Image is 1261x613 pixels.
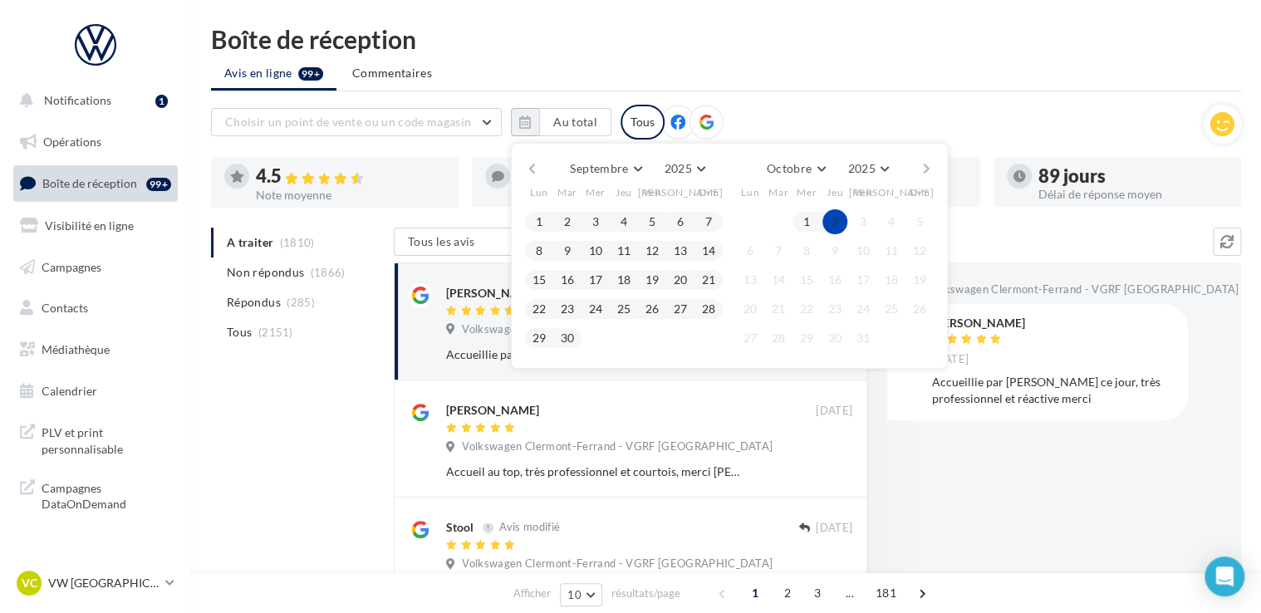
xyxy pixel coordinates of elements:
[822,209,847,234] button: 2
[827,185,843,199] span: Jeu
[42,259,101,273] span: Campagnes
[849,185,935,199] span: [PERSON_NAME]
[227,294,281,311] span: Répondus
[570,161,628,175] span: Septembre
[527,326,552,351] button: 29
[879,297,904,321] button: 25
[696,209,721,234] button: 7
[766,267,791,292] button: 14
[446,519,473,536] div: Stool
[225,115,471,129] span: Choisir un point de vente ou un code magasin
[311,266,346,279] span: (1866)
[699,185,719,199] span: Dim
[499,521,560,534] span: Avis modifié
[851,297,876,321] button: 24
[287,296,315,309] span: (285)
[851,326,876,351] button: 31
[48,575,159,591] p: VW [GEOGRAPHIC_DATA]
[146,178,171,191] div: 99+
[1205,557,1244,596] div: Open Intercom Messenger
[841,157,895,180] button: 2025
[738,267,763,292] button: 13
[638,185,724,199] span: [PERSON_NAME]
[462,439,773,454] span: Volkswagen Clermont-Ferrand - VGRF [GEOGRAPHIC_DATA]
[696,238,721,263] button: 14
[583,238,608,263] button: 10
[42,176,137,190] span: Boîte de réception
[22,575,37,591] span: VC
[10,208,181,243] a: Visibilité en ligne
[794,238,819,263] button: 8
[837,580,863,606] span: ...
[446,402,539,419] div: [PERSON_NAME]
[10,414,181,463] a: PLV et print personnalisable
[13,567,178,599] a: VC VW [GEOGRAPHIC_DATA]
[696,267,721,292] button: 21
[583,209,608,234] button: 3
[155,95,168,108] div: 1
[527,297,552,321] button: 22
[583,267,608,292] button: 17
[10,250,181,285] a: Campagnes
[462,322,773,337] span: Volkswagen Clermont-Ferrand - VGRF [GEOGRAPHIC_DATA]
[767,161,812,175] span: Octobre
[10,332,181,367] a: Médiathèque
[560,583,602,606] button: 10
[530,185,548,199] span: Lun
[10,125,181,159] a: Opérations
[10,291,181,326] a: Contacts
[616,185,632,199] span: Jeu
[527,209,552,234] button: 1
[847,161,875,175] span: 2025
[611,209,636,234] button: 4
[696,297,721,321] button: 28
[256,189,445,201] div: Note moyenne
[822,238,847,263] button: 9
[768,185,788,199] span: Mar
[879,238,904,263] button: 11
[563,157,648,180] button: Septembre
[879,267,904,292] button: 18
[1038,167,1228,185] div: 89 jours
[766,326,791,351] button: 28
[539,108,611,136] button: Au total
[794,297,819,321] button: 22
[511,108,611,136] button: Au total
[557,185,577,199] span: Mar
[621,105,665,140] div: Tous
[10,374,181,409] a: Calendrier
[45,218,134,233] span: Visibilité en ligne
[10,83,174,118] button: Notifications 1
[766,297,791,321] button: 21
[43,135,101,149] span: Opérations
[256,167,445,186] div: 4.5
[664,161,691,175] span: 2025
[851,267,876,292] button: 17
[42,477,171,512] span: Campagnes DataOnDemand
[555,297,580,321] button: 23
[408,234,475,248] span: Tous les avis
[227,264,304,281] span: Non répondus
[907,238,932,263] button: 12
[640,238,665,263] button: 12
[816,521,852,536] span: [DATE]
[851,238,876,263] button: 10
[822,326,847,351] button: 30
[738,238,763,263] button: 6
[668,209,693,234] button: 6
[932,317,1025,329] div: [PERSON_NAME]
[611,586,680,601] span: résultats/page
[869,580,903,606] span: 181
[851,209,876,234] button: 3
[611,238,636,263] button: 11
[816,404,852,419] span: [DATE]
[446,285,539,302] div: [PERSON_NAME]
[794,267,819,292] button: 15
[42,342,110,356] span: Médiathèque
[738,326,763,351] button: 27
[211,27,1241,51] div: Boîte de réception
[42,384,97,398] span: Calendrier
[668,297,693,321] button: 27
[446,346,744,363] div: Accueillie par [PERSON_NAME] ce jour, très professionnel et réactive merci
[738,297,763,321] button: 20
